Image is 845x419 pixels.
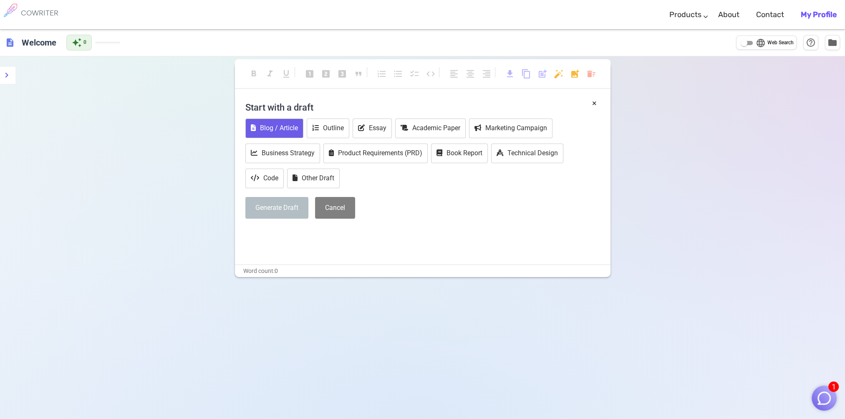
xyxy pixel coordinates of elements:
span: format_align_center [465,69,475,79]
b: My Profile [801,10,837,19]
a: My Profile [801,3,837,27]
button: Help & Shortcuts [803,35,818,50]
span: 1 [828,381,839,392]
a: About [718,3,739,27]
h6: COWRITER [21,9,58,17]
span: help_outline [806,38,816,48]
button: Outline [307,119,349,138]
a: Contact [756,3,784,27]
a: Products [669,3,701,27]
span: auto_fix_high [554,69,564,79]
span: format_bold [249,69,259,79]
button: × [592,97,597,109]
button: Business Strategy [245,144,320,163]
button: Other Draft [287,169,340,188]
span: looks_one [305,69,315,79]
span: looks_two [321,69,331,79]
button: Product Requirements (PRD) [323,144,428,163]
h6: Click to edit title [18,34,60,51]
span: add_photo_alternate [570,69,580,79]
span: download [505,69,515,79]
span: description [5,38,15,48]
span: format_list_bulleted [393,69,403,79]
button: Book Report [431,144,488,163]
span: looks_3 [337,69,347,79]
span: format_align_left [449,69,459,79]
span: 0 [83,38,86,47]
span: code [426,69,436,79]
span: Web Search [767,39,794,47]
button: Blog / Article [245,119,303,138]
img: Close chat [816,390,832,406]
span: delete_sweep [586,69,596,79]
h4: Start with a draft [245,97,600,117]
div: Word count: 0 [235,265,610,277]
button: Technical Design [491,144,563,163]
span: format_underlined [281,69,291,79]
span: format_italic [265,69,275,79]
button: Marketing Campaign [469,119,552,138]
span: folder [827,38,837,48]
button: Essay [353,119,392,138]
span: format_align_right [482,69,492,79]
span: auto_awesome [72,38,82,48]
span: language [756,38,766,48]
button: 1 [812,386,837,411]
span: format_list_numbered [377,69,387,79]
button: Code [245,169,284,188]
span: post_add [537,69,547,79]
button: Manage Documents [825,35,840,50]
span: content_copy [521,69,531,79]
button: Academic Paper [395,119,466,138]
button: Cancel [315,197,355,219]
button: Generate Draft [245,197,308,219]
span: checklist [409,69,419,79]
span: format_quote [353,69,363,79]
